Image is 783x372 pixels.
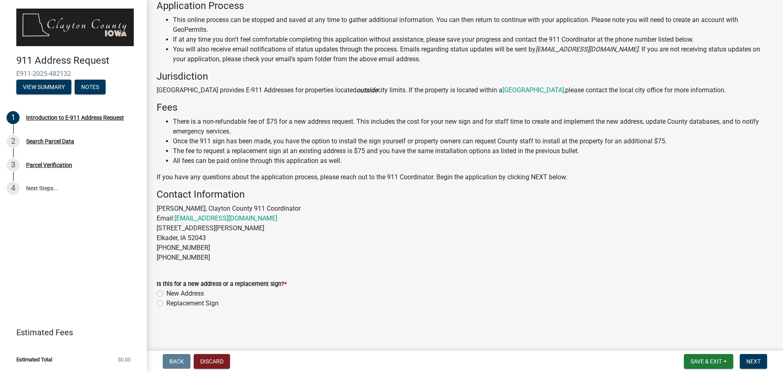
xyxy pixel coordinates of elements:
[157,204,773,263] p: [PERSON_NAME], Clayton County 911 Coordinator Email: [STREET_ADDRESS][PERSON_NAME] Elkader, IA 52...
[157,85,773,95] p: [GEOGRAPHIC_DATA] provides E-911 Addresses for properties located city limits. If the property is...
[16,70,130,78] span: E911-2025-482132
[173,35,773,45] li: If at any time you don't feel comfortable completing this application without assistance, please ...
[166,289,204,298] label: New Address
[356,86,378,94] strong: outside
[535,45,638,53] i: [EMAIL_ADDRESS][DOMAIN_NAME]
[166,298,219,308] label: Replacement Sign
[746,358,761,365] span: Next
[173,136,773,146] li: Once the 911 sign has been made, you have the option to install the sign yourself or property own...
[26,138,74,144] div: Search Parcel Data
[7,324,134,341] a: Estimated Fees
[16,357,52,362] span: Estimated Total
[684,354,733,369] button: Save & Exit
[173,45,773,64] li: You will also receive email notifications of status updates through the process. Emails regarding...
[16,9,134,46] img: Clayton County, Iowa
[75,84,106,91] wm-modal-confirm: Notes
[16,84,71,91] wm-modal-confirm: Summary
[26,162,72,168] div: Parcel Verification
[175,214,277,222] a: [EMAIL_ADDRESS][DOMAIN_NAME]
[157,71,773,82] h4: Jurisdiction
[7,182,20,195] div: 4
[740,354,767,369] button: Next
[163,354,190,369] button: Back
[157,172,773,182] p: If you have any questions about the application process, please reach out to the 911 Coordinator....
[169,358,184,365] span: Back
[173,15,773,35] li: This online process can be stopped and saved at any time to gather additional information. You ca...
[7,135,20,148] div: 2
[157,281,287,287] label: Is this for a new address or a replacement sign?
[26,115,124,120] div: Introduction to E-911 Address Request
[173,156,773,166] li: All fees can be paid online through this application as well.
[157,102,773,114] h4: Fees
[7,158,20,172] div: 3
[173,146,773,156] li: The fee to request a replacement sign at an existing address is $75 and you have the same install...
[16,80,71,94] button: View Summary
[194,354,230,369] button: Discard
[690,358,722,365] span: Save & Exit
[173,117,773,136] li: There is a non-refundable fee of $75 for a new address request. This includes the cost for your n...
[75,80,106,94] button: Notes
[7,111,20,124] div: 1
[502,86,565,94] a: [GEOGRAPHIC_DATA],
[118,357,130,362] span: $0.00
[16,55,140,67] h4: 911 Address Request
[157,189,773,200] h4: Contact Information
